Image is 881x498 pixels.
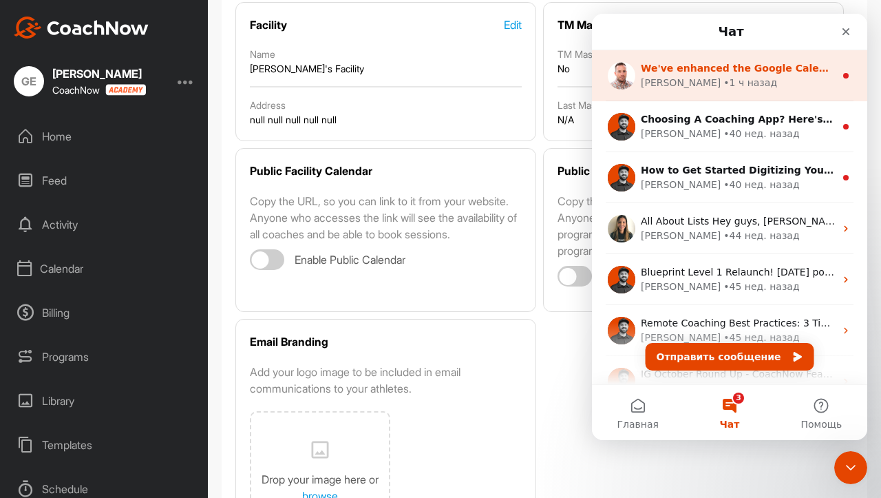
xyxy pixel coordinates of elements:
[8,428,202,462] div: Templates
[250,61,522,76] div: [PERSON_NAME]'s Facility
[558,112,829,127] div: N/A
[8,207,202,242] div: Activity
[52,68,146,79] div: [PERSON_NAME]
[250,17,287,33] div: Facility
[262,471,379,488] p: Drop your image here or
[558,98,829,112] div: Last Master Roster Sync
[295,253,405,267] span: Enable Public Calendar
[558,47,829,61] div: TM Master Roster Sync Enabled
[558,61,829,76] div: No
[250,98,522,112] div: Address
[504,17,522,33] div: Edit
[558,193,829,259] p: Copy the URL, so you can link to it from your website. Anyone who accesses the link will see the ...
[105,84,146,96] img: CoachNow acadmey
[14,66,44,96] div: GE
[558,163,642,179] div: Public Programs
[250,333,328,350] div: Email Branding
[8,384,202,418] div: Library
[592,14,867,440] iframe: Intercom live chat
[8,340,202,374] div: Programs
[250,47,522,61] div: Name
[8,163,202,198] div: Feed
[310,439,330,471] img: svg+xml;base64,PHN2ZyB3aWR0aD0iMjQiIGhlaWdodD0iMjQiIHZpZXdCb3g9IjAgMCAyNCAyNCIgZmlsbD0ibm9uZSIgeG...
[250,163,372,179] div: Public Facility Calendar
[14,17,149,39] img: CoachNow
[52,84,146,96] div: CoachNow
[250,112,522,127] div: null null null null null
[558,17,677,33] div: TM Master Roster Sync
[250,193,522,242] p: Copy the URL, so you can link to it from your website. Anyone who accesses the link will see the ...
[250,364,522,397] div: Add your logo image to be included in email communications to your athletes.
[8,251,202,286] div: Calendar
[834,451,867,484] iframe: Intercom live chat
[8,119,202,154] div: Home
[8,295,202,330] div: Billing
